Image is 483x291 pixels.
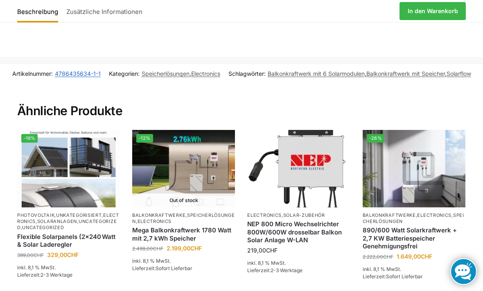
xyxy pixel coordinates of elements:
[247,267,302,273] span: Lieferzeit:
[67,251,79,258] span: CHF
[17,233,120,249] a: Flexible Solarpanels (2×240 Watt & Solar Laderegler
[17,212,54,218] a: Photovoltaik
[17,218,117,230] a: Uncategorized
[167,245,202,252] bdi: 2.199,00
[132,212,235,224] a: Speicherlösungen
[22,225,64,230] a: Uncategorized
[366,70,445,77] a: Balkonkraftwerk mit Speicher
[190,245,202,252] span: CHF
[132,246,163,252] bdi: 2.499,00
[363,212,416,218] a: Balkonkraftwerke
[17,212,120,231] p: , , , , ,
[17,212,119,224] a: Electronics
[447,70,471,77] a: Solarflow
[142,70,190,77] a: Speicherlösungen
[17,264,120,271] p: inkl. 8,1 % MwSt.
[17,272,72,278] span: Lieferzeit:
[247,212,282,218] a: Electronics
[421,253,432,260] span: CHF
[132,212,185,218] a: Balkonkraftwerke
[363,273,423,280] span: Lieferzeit:
[283,212,325,218] a: Solar-Zubehör
[55,70,101,77] a: 4786435634-1-1
[132,265,192,271] span: Lieferzeit:
[12,69,101,78] span: Artikelnummer:
[191,70,220,77] a: Electronics
[132,130,235,207] img: Solaranlage mit 2,7 KW Batteriespeicher Genehmigungsfrei
[266,247,278,254] span: CHF
[268,70,365,77] a: Balkonkraftwerk mit 6 Solarmodulen
[247,130,350,207] img: NEP 800 Drosselbar auf 600 Watt
[363,212,465,225] p: , ,
[132,130,235,207] a: -12% Out of stockSolaranlage mit 2,7 KW Batteriespeicher Genehmigungsfrei
[247,259,350,267] p: inkl. 8,1 % MwSt.
[156,265,192,271] span: Sofort Lieferbar
[386,273,423,280] span: Sofort Lieferbar
[17,130,120,207] a: -18%Flexible Solar Module für Wohnmobile Camping Balkon
[132,257,235,265] p: inkl. 8,1 % MwSt.
[363,212,464,224] a: Speicherlösungen
[363,130,465,207] img: Steckerkraftwerk mit 2,7kwh-Speicher
[34,252,44,258] span: CHF
[153,246,163,252] span: CHF
[17,252,44,258] bdi: 399,00
[363,266,465,273] p: inkl. 8,1 % MwSt.
[247,247,278,254] bdi: 219,00
[17,84,466,119] h2: Ähnliche Produkte
[132,212,235,225] p: , ,
[397,253,432,260] bdi: 1.649,00
[247,212,350,218] p: ,
[363,130,465,207] a: -26%Steckerkraftwerk mit 2,7kwh-Speicher
[109,69,220,78] span: Kategorien: ,
[363,254,393,260] bdi: 2.222,00
[363,226,465,250] a: 890/600 Watt Solarkraftwerk + 2,7 KW Batteriespeicher Genehmigungsfrei
[228,69,471,78] span: Schlagwörter: , ,
[47,251,79,258] bdi: 329,00
[37,218,77,224] a: Solaranlagen
[41,272,72,278] span: 2-3 Werktage
[247,220,350,244] a: NEP 800 Micro Wechselrichter 800W/600W drosselbar Balkon Solar Anlage W-LAN
[132,226,235,242] a: Mega Balkonkraftwerk 1780 Watt mit 2,7 kWh Speicher
[383,254,393,260] span: CHF
[17,130,120,207] img: Flexible Solar Module für Wohnmobile Camping Balkon
[271,267,302,273] span: 2-3 Werktage
[56,212,102,218] a: Unkategorisiert
[138,218,172,224] a: Electronics
[417,212,451,218] a: Electronics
